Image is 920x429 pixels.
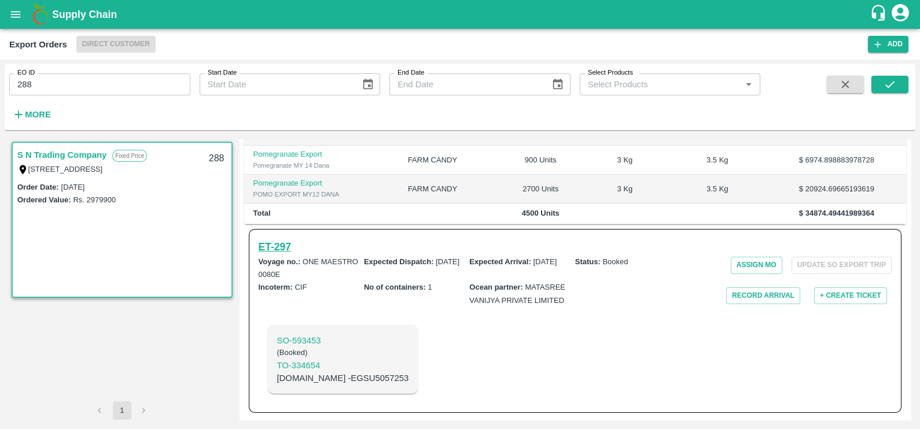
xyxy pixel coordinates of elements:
label: Rs. 2979900 [73,195,116,204]
td: 3.5 Kg [668,146,767,175]
button: open drawer [2,1,29,28]
div: customer-support [870,4,890,25]
td: $ 20924.69665193619 [767,175,906,204]
td: 900 Units [499,146,582,175]
b: $ 34874.49441989364 [799,209,874,217]
span: MATASREE VANIJYA PRIVATE LIMITED [469,283,565,304]
b: Voyage no. : [259,257,301,266]
p: Pomegranate Export [253,178,389,189]
button: page 1 [113,401,131,420]
label: Select Products [588,68,633,77]
div: 288 [202,145,231,172]
button: Choose date [357,73,379,95]
div: Export Orders [9,37,67,52]
input: End Date [389,73,542,95]
label: [DATE] [61,183,85,191]
td: 3.5 Kg [668,175,767,204]
button: Choose date [547,73,569,95]
label: Ordered Value: [17,195,71,204]
strong: More [25,110,51,119]
label: EO ID [17,68,35,77]
p: Pomegranate Export [253,149,389,160]
label: Start Date [208,68,237,77]
b: Incoterm : [259,283,293,291]
label: Order Date : [17,183,59,191]
b: Ocean partner : [469,283,523,291]
p: [DOMAIN_NAME] - EGSU5057253 [277,372,409,384]
p: Fixed Price [112,150,147,162]
b: Expected Arrival : [469,257,531,266]
td: 3 Kg [582,146,668,175]
button: Open [741,77,756,92]
button: Assign MO [731,257,782,273]
a: SO-593453 [277,334,409,347]
span: Booked [602,257,628,266]
span: CIF [295,283,307,291]
a: TO-334654 [277,359,409,372]
button: + Create Ticket [814,287,887,304]
a: S N Trading Company [17,147,106,162]
span: [DATE] [533,257,557,266]
input: Enter EO ID [9,73,190,95]
td: 2700 Units [499,175,582,204]
div: account of current user [890,2,911,27]
p: SO- 593453 [277,334,409,347]
span: [DATE] [436,257,459,266]
a: ET-297 [259,239,291,255]
a: Supply Chain [52,6,870,23]
b: Expected Dispatch : [364,257,434,266]
b: 4500 Units [522,209,560,217]
span: 1 [428,283,432,291]
input: Select Products [583,77,738,92]
p: TO- 334654 [277,359,409,372]
b: Total [253,209,271,217]
div: Pomegranate MY 14 Dana [253,160,389,171]
nav: pagination navigation [89,401,155,420]
button: Record Arrival [726,287,800,304]
span: ONE MAESTRO 0080E [259,257,358,279]
h6: ET- 297 [259,239,291,255]
input: Start Date [200,73,352,95]
h6: ( Booked ) [277,347,409,358]
td: FARM CANDY [399,175,499,204]
td: $ 6974.898883978728 [767,146,906,175]
b: No of containers : [364,283,426,291]
b: Status : [575,257,601,266]
div: POMO EXPORT MY12 DANA [253,189,389,199]
td: 3 Kg [582,175,668,204]
label: End Date [398,68,424,77]
button: More [9,105,54,124]
b: Supply Chain [52,9,117,20]
td: FARM CANDY [399,146,499,175]
button: Add [868,36,908,53]
img: logo [29,3,52,26]
label: [STREET_ADDRESS] [28,165,103,173]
